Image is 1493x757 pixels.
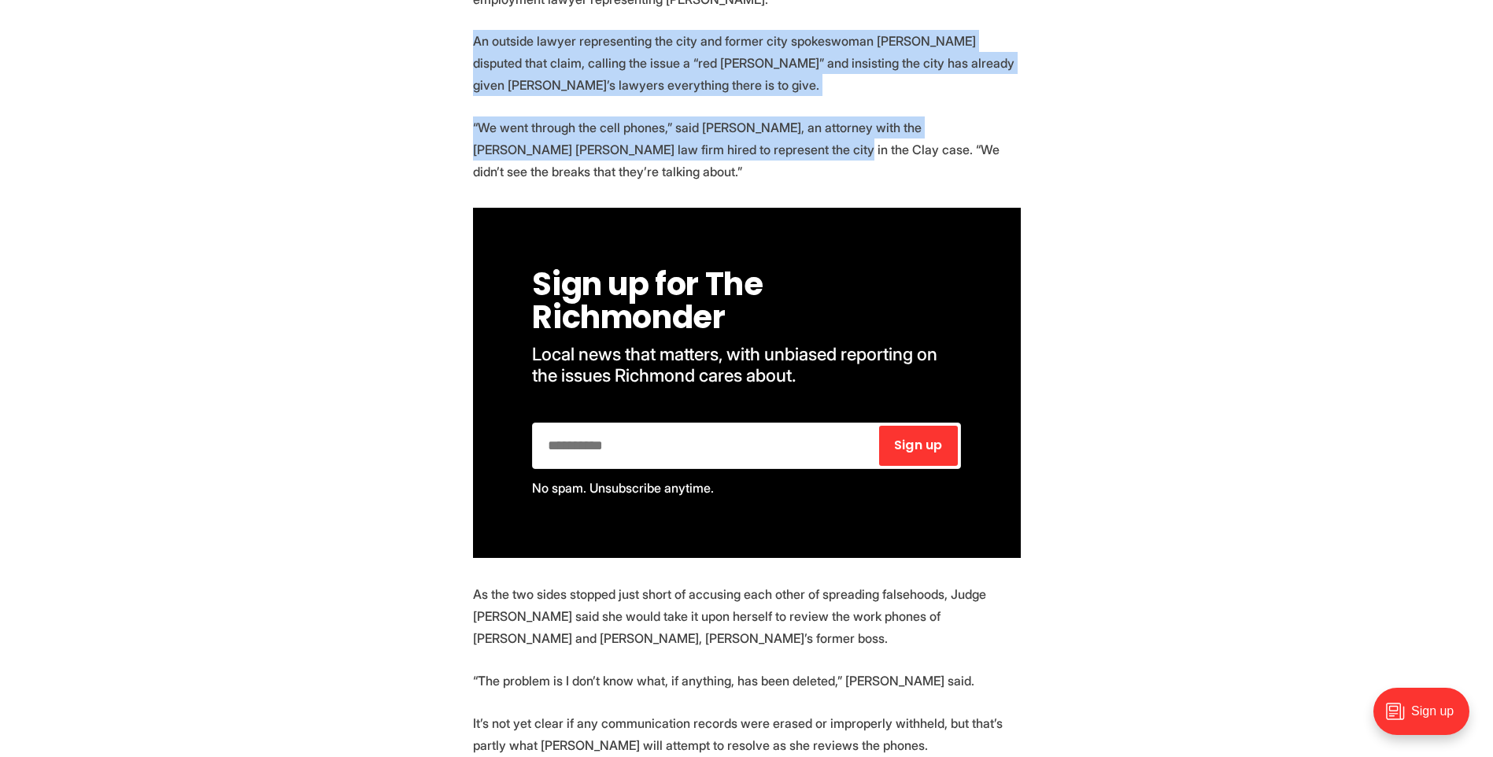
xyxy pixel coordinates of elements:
p: It’s not yet clear if any communication records were erased or improperly withheld, but that’s pa... [473,712,1021,756]
p: “We went through the cell phones,” said [PERSON_NAME], an attorney with the [PERSON_NAME] [PERSON... [473,116,1021,183]
span: Local news that matters, with unbiased reporting on the issues Richmond cares about. [532,343,941,386]
p: As the two sides stopped just short of accusing each other of spreading falsehoods, Judge [PERSON... [473,583,1021,649]
button: Sign up [879,426,958,466]
iframe: portal-trigger [1360,680,1493,757]
span: Sign up [894,439,942,452]
p: “The problem is I don’t know what, if anything, has been deleted,” [PERSON_NAME] said. [473,670,1021,692]
span: Sign up for The Richmonder [532,262,769,339]
p: An outside lawyer representing the city and former city spokeswoman [PERSON_NAME] disputed that c... [473,30,1021,96]
span: No spam. Unsubscribe anytime. [532,480,714,496]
